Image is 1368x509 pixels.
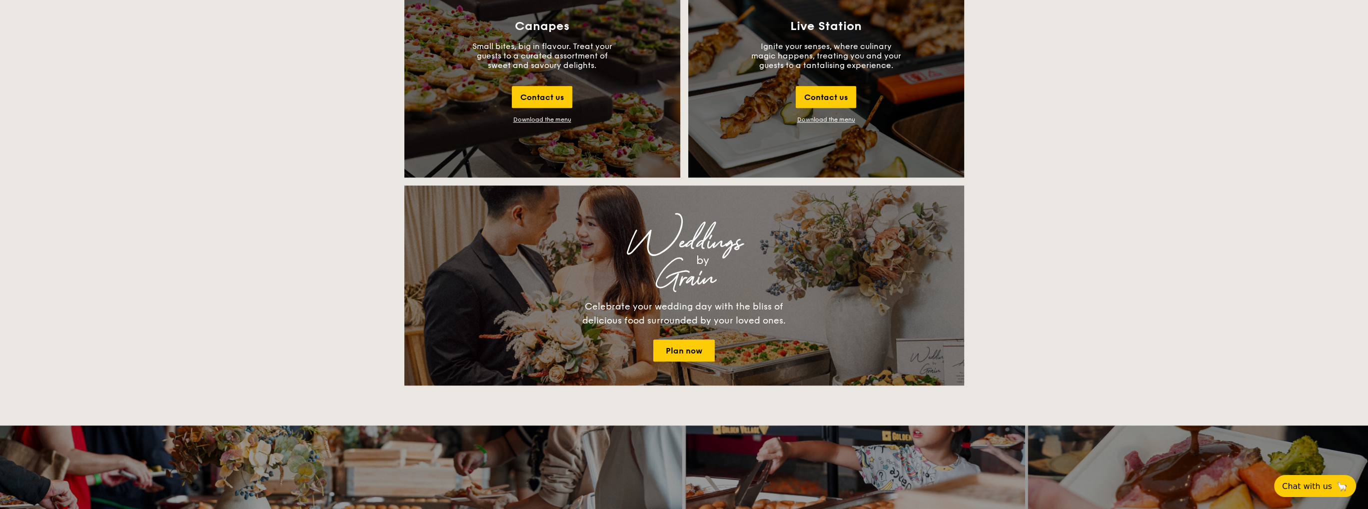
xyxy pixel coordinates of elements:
[790,19,862,33] h3: Live Station
[797,116,855,123] a: Download the menu
[529,251,876,269] div: by
[572,299,797,327] div: Celebrate your wedding day with the bliss of delicious food surrounded by your loved ones.
[515,19,569,33] h3: Canapes
[513,116,571,123] div: Download the menu
[1336,480,1348,492] span: 🦙
[751,41,901,70] p: Ignite your senses, where culinary magic happens, treating you and your guests to a tantalising e...
[1282,481,1332,491] span: Chat with us
[796,86,856,108] div: Contact us
[467,41,617,70] p: Small bites, big in flavour. Treat your guests to a curated assortment of sweet and savoury delig...
[1274,475,1356,497] button: Chat with us🦙
[492,269,876,287] div: Grain
[512,86,572,108] div: Contact us
[653,339,715,361] a: Plan now
[492,233,876,251] div: Weddings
